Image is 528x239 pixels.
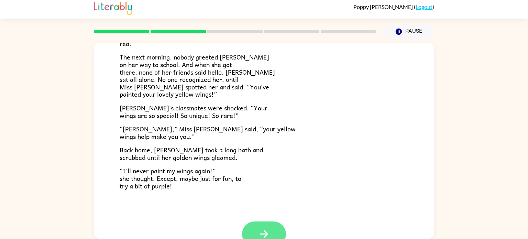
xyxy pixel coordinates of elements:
[120,145,263,162] span: Back home, [PERSON_NAME] took a long bath and scrubbed until her golden wings gleamed.
[353,3,414,10] span: Poppy [PERSON_NAME]
[384,24,434,40] button: Pause
[120,52,275,99] span: The next morning, nobody greeted [PERSON_NAME] on her way to school. And when she got there, none...
[353,3,434,10] div: ( )
[120,166,241,191] span: “I’ll never paint my wings again!” she thought. Except, maybe just for fun, to try a bit of purple!
[120,124,296,141] span: “[PERSON_NAME],” Miss [PERSON_NAME] said, “your yellow wings help make you you."
[120,103,267,120] span: [PERSON_NAME]'s classmates were shocked. “Your wings are so special! So unique! So rare!”
[416,3,432,10] a: Logout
